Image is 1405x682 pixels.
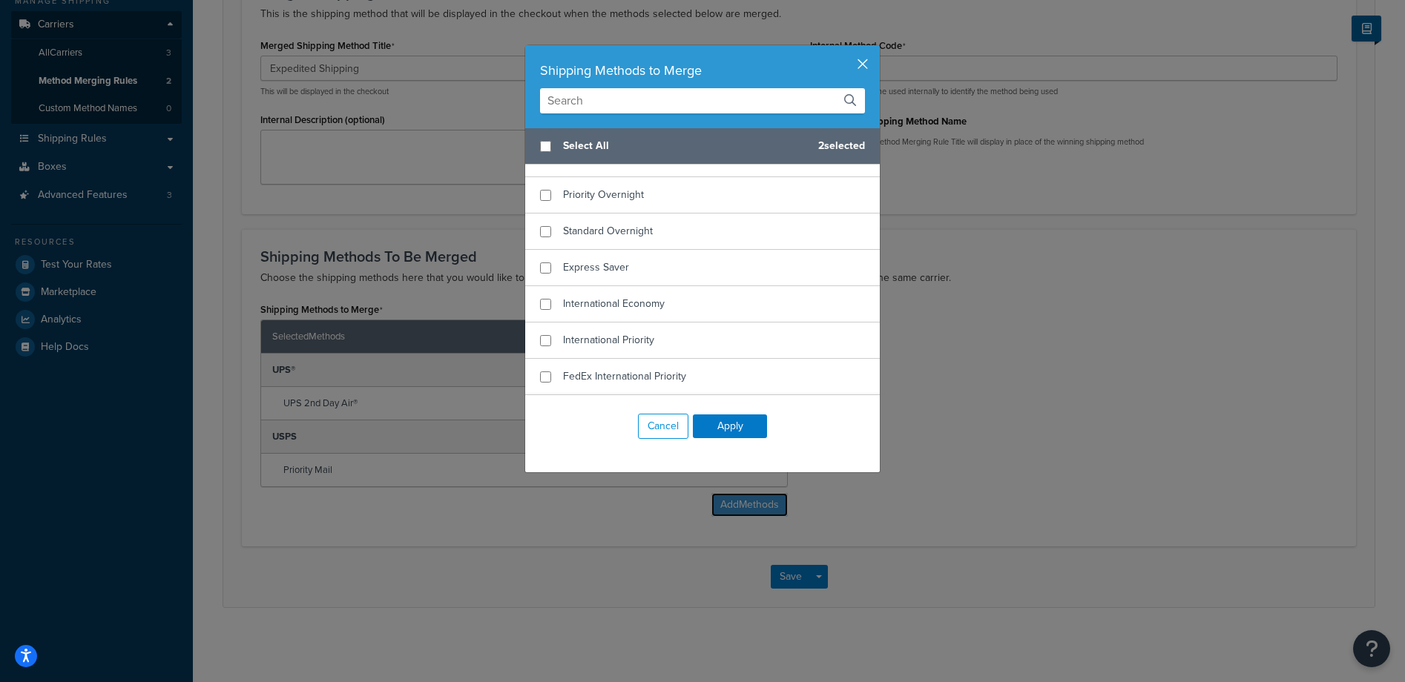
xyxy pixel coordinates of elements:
span: Priority Overnight [563,187,644,202]
input: Search [540,88,865,113]
button: Apply [693,414,767,438]
span: Select All [563,136,806,156]
span: International Priority [563,332,654,348]
span: Standard Overnight [563,223,653,239]
span: Express Saver [563,259,629,275]
span: FedEx International Priority [563,368,686,384]
div: Shipping Methods to Merge [540,60,865,81]
div: 2 selected [525,128,880,165]
span: International Economy [563,296,665,311]
button: Cancel [638,414,688,439]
